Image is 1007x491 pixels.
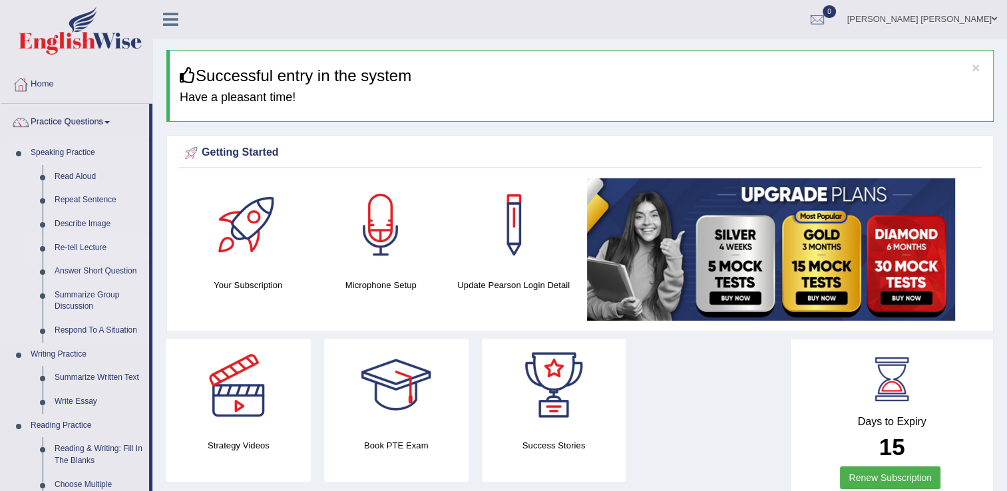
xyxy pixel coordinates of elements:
[49,283,149,319] a: Summarize Group Discussion
[180,67,983,84] h3: Successful entry in the system
[1,104,149,137] a: Practice Questions
[324,438,469,452] h4: Book PTE Exam
[805,416,978,428] h4: Days to Expiry
[972,61,980,75] button: ×
[182,143,978,163] div: Getting Started
[49,165,149,189] a: Read Aloud
[49,188,149,212] a: Repeat Sentence
[180,91,983,104] h4: Have a pleasant time!
[25,343,149,367] a: Writing Practice
[25,414,149,438] a: Reading Practice
[49,236,149,260] a: Re-tell Lecture
[166,438,311,452] h4: Strategy Videos
[879,434,905,460] b: 15
[49,319,149,343] a: Respond To A Situation
[49,390,149,414] a: Write Essay
[49,259,149,283] a: Answer Short Question
[454,278,574,292] h4: Update Pearson Login Detail
[1,66,152,99] a: Home
[25,141,149,165] a: Speaking Practice
[49,366,149,390] a: Summarize Written Text
[823,5,836,18] span: 0
[188,278,308,292] h4: Your Subscription
[840,466,940,489] a: Renew Subscription
[587,178,955,321] img: small5.jpg
[49,437,149,472] a: Reading & Writing: Fill In The Blanks
[49,212,149,236] a: Describe Image
[321,278,441,292] h4: Microphone Setup
[482,438,626,452] h4: Success Stories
